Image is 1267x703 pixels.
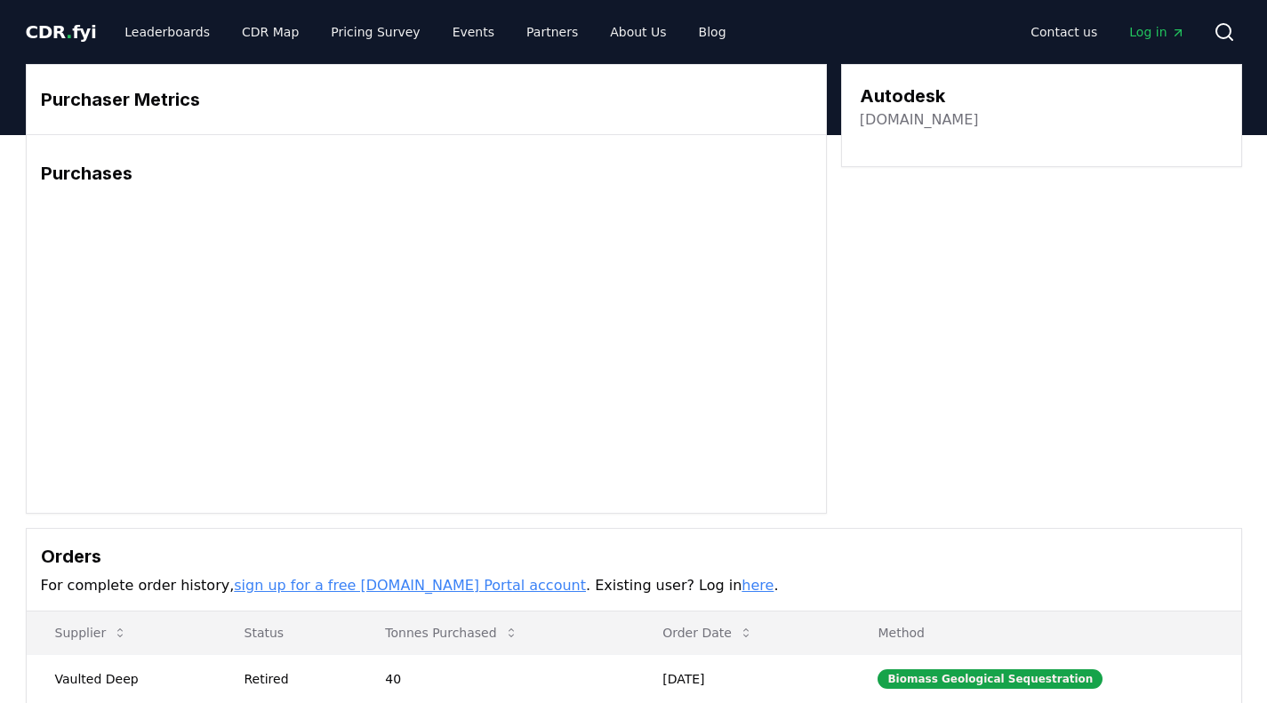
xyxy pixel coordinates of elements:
[41,86,812,113] h3: Purchaser Metrics
[878,669,1103,689] div: Biomass Geological Sequestration
[1016,16,1111,48] a: Contact us
[245,670,343,688] div: Retired
[863,624,1226,642] p: Method
[110,16,740,48] nav: Main
[596,16,680,48] a: About Us
[41,615,142,651] button: Supplier
[685,16,741,48] a: Blog
[110,16,224,48] a: Leaderboards
[648,615,767,651] button: Order Date
[371,615,532,651] button: Tonnes Purchased
[438,16,509,48] a: Events
[742,577,774,594] a: here
[66,21,72,43] span: .
[860,83,979,109] h3: Autodesk
[41,160,812,187] h3: Purchases
[41,575,1227,596] p: For complete order history, . Existing user? Log in .
[41,543,1227,570] h3: Orders
[234,577,586,594] a: sign up for a free [DOMAIN_NAME] Portal account
[228,16,313,48] a: CDR Map
[317,16,434,48] a: Pricing Survey
[26,21,97,43] span: CDR fyi
[27,654,216,703] td: Vaulted Deep
[357,654,634,703] td: 40
[26,20,97,44] a: CDR.fyi
[634,654,849,703] td: [DATE]
[1129,23,1184,41] span: Log in
[512,16,592,48] a: Partners
[1115,16,1199,48] a: Log in
[230,624,343,642] p: Status
[860,109,979,131] a: [DOMAIN_NAME]
[1016,16,1199,48] nav: Main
